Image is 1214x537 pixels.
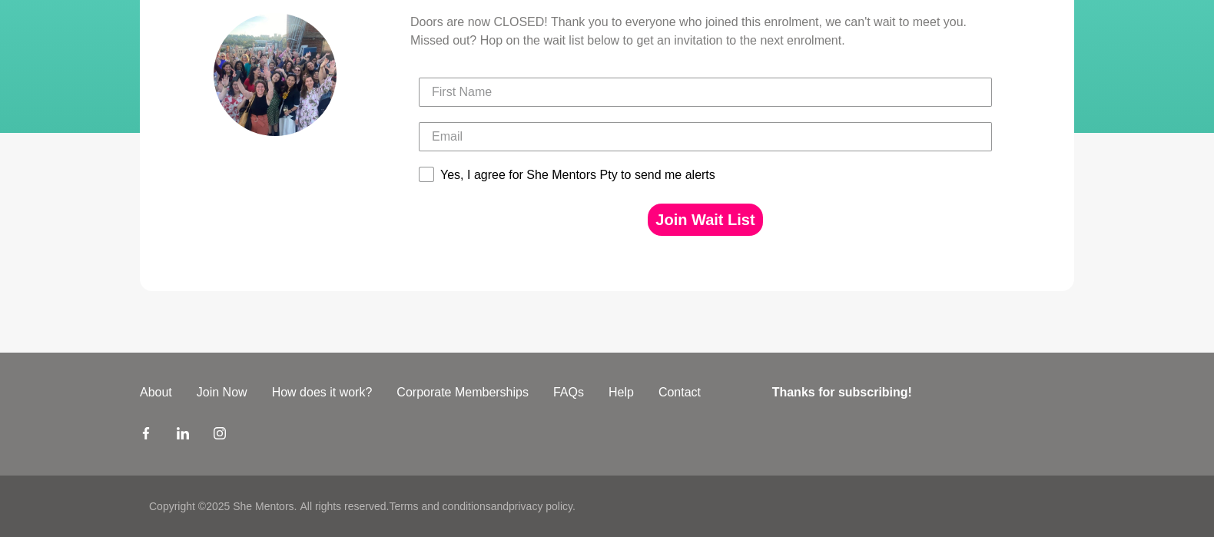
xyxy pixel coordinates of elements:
a: Terms and conditions [389,500,490,512]
a: FAQs [541,383,596,402]
a: About [128,383,184,402]
a: Contact [646,383,713,402]
a: How does it work? [260,383,385,402]
a: Help [596,383,646,402]
a: LinkedIn [177,426,189,445]
a: Corporate Memberships [384,383,541,402]
input: First Name [419,78,992,107]
p: Doors are now CLOSED! Thank you to everyone who joined this enrolment, we can't wait to meet you.... [410,13,1000,50]
a: Facebook [140,426,152,445]
div: Yes, I agree for She Mentors Pty to send me alerts [440,168,715,182]
p: All rights reserved. and . [300,499,575,515]
p: Copyright © 2025 She Mentors . [149,499,297,515]
h4: Thanks for subscribing! [772,383,1065,402]
button: Join Wait List [648,204,762,236]
a: Instagram [214,426,226,445]
a: Join Now [184,383,260,402]
a: privacy policy [509,500,572,512]
input: Email [419,122,992,151]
